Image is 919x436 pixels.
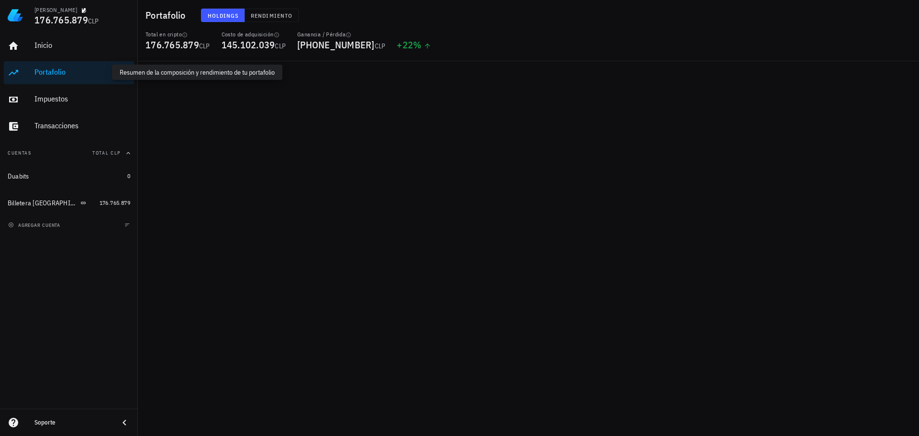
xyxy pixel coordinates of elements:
div: [PERSON_NAME] [34,6,77,14]
a: Inicio [4,34,134,57]
span: 176.765.879 [100,199,130,206]
div: Soporte [34,419,111,426]
h1: Portafolio [146,8,190,23]
span: 176.765.879 [34,13,88,26]
span: Rendimiento [250,12,292,19]
button: agregar cuenta [6,220,65,230]
span: agregar cuenta [10,222,60,228]
span: 145.102.039 [222,38,275,51]
div: Transacciones [34,121,130,130]
a: Portafolio [4,61,134,84]
span: [PHONE_NUMBER] [297,38,375,51]
a: Billetera [GEOGRAPHIC_DATA] 176.765.879 [4,191,134,214]
span: CLP [375,42,386,50]
div: Billetera [GEOGRAPHIC_DATA] [8,199,78,207]
a: Transacciones [4,115,134,138]
button: CuentasTotal CLP [4,142,134,165]
div: Costo de adquisición [222,31,286,38]
div: Duabits [8,172,29,180]
div: +22 [397,40,431,50]
span: CLP [199,42,210,50]
span: % [413,38,421,51]
div: Total en cripto [146,31,210,38]
div: Impuestos [34,94,130,103]
span: CLP [275,42,286,50]
div: Portafolio [34,67,130,77]
button: Holdings [201,9,245,22]
span: 176.765.879 [146,38,199,51]
a: Impuestos [4,88,134,111]
span: Holdings [207,12,239,19]
span: Total CLP [92,150,121,156]
div: Inicio [34,41,130,50]
a: Duabits 0 [4,165,134,188]
div: Ganancia / Pérdida [297,31,385,38]
span: 0 [127,172,130,179]
img: LedgiFi [8,8,23,23]
div: avatar [898,8,913,23]
button: Rendimiento [245,9,299,22]
span: CLP [88,17,99,25]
